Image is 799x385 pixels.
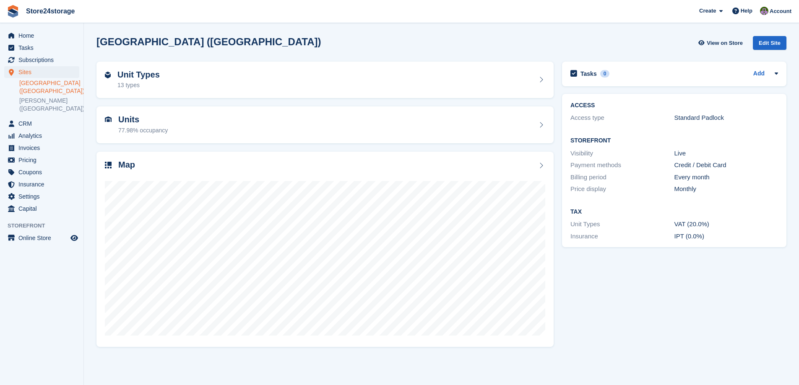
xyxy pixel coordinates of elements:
[23,4,78,18] a: Store24storage
[699,7,716,15] span: Create
[4,142,79,154] a: menu
[4,66,79,78] a: menu
[4,42,79,54] a: menu
[4,203,79,214] a: menu
[69,233,79,243] a: Preview store
[96,62,554,98] a: Unit Types 13 types
[4,54,79,66] a: menu
[770,7,791,16] span: Account
[118,115,168,124] h2: Units
[674,173,778,182] div: Every month
[18,154,69,166] span: Pricing
[18,142,69,154] span: Invoices
[4,130,79,142] a: menu
[760,7,768,15] img: Jane Welch
[18,118,69,129] span: CRM
[18,203,69,214] span: Capital
[18,191,69,202] span: Settings
[96,106,554,143] a: Units 77.98% occupancy
[570,137,778,144] h2: Storefront
[4,30,79,41] a: menu
[18,66,69,78] span: Sites
[570,160,674,170] div: Payment methods
[674,184,778,194] div: Monthly
[18,130,69,142] span: Analytics
[18,42,69,54] span: Tasks
[570,102,778,109] h2: ACCESS
[18,178,69,190] span: Insurance
[105,162,112,168] img: map-icn-33ee37083ee616e46c38cad1a60f524a97daa1e2b2c8c0bc3eb3415660979fc1.svg
[19,79,79,95] a: [GEOGRAPHIC_DATA] ([GEOGRAPHIC_DATA])
[570,209,778,215] h2: Tax
[18,30,69,41] span: Home
[105,116,112,122] img: unit-icn-7be61d7bf1b0ce9d3e12c5938cc71ed9869f7b940bace4675aadf7bd6d80202e.svg
[18,54,69,66] span: Subscriptions
[707,39,743,47] span: View on Store
[674,160,778,170] div: Credit / Debit Card
[117,81,160,90] div: 13 types
[570,149,674,158] div: Visibility
[4,191,79,202] a: menu
[96,36,321,47] h2: [GEOGRAPHIC_DATA] ([GEOGRAPHIC_DATA])
[753,36,786,50] div: Edit Site
[570,113,674,123] div: Access type
[118,126,168,135] div: 77.98% occupancy
[674,220,778,229] div: VAT (20.0%)
[8,222,83,230] span: Storefront
[4,118,79,129] a: menu
[674,149,778,158] div: Live
[753,36,786,53] a: Edit Site
[7,5,19,18] img: stora-icon-8386f47178a22dfd0bd8f6a31ec36ba5ce8667c1dd55bd0f319d3a0aa187defe.svg
[4,178,79,190] a: menu
[600,70,610,78] div: 0
[741,7,752,15] span: Help
[580,70,597,78] h2: Tasks
[105,72,111,78] img: unit-type-icn-2b2737a686de81e16bb02015468b77c625bbabd49415b5ef34ead5e3b44a266d.svg
[674,232,778,241] div: IPT (0.0%)
[4,232,79,244] a: menu
[570,184,674,194] div: Price display
[18,232,69,244] span: Online Store
[753,69,765,79] a: Add
[570,232,674,241] div: Insurance
[118,160,135,170] h2: Map
[4,154,79,166] a: menu
[697,36,746,50] a: View on Store
[96,152,554,347] a: Map
[19,97,79,113] a: [PERSON_NAME] ([GEOGRAPHIC_DATA])
[570,173,674,182] div: Billing period
[18,166,69,178] span: Coupons
[570,220,674,229] div: Unit Types
[674,113,778,123] div: Standard Padlock
[117,70,160,80] h2: Unit Types
[4,166,79,178] a: menu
